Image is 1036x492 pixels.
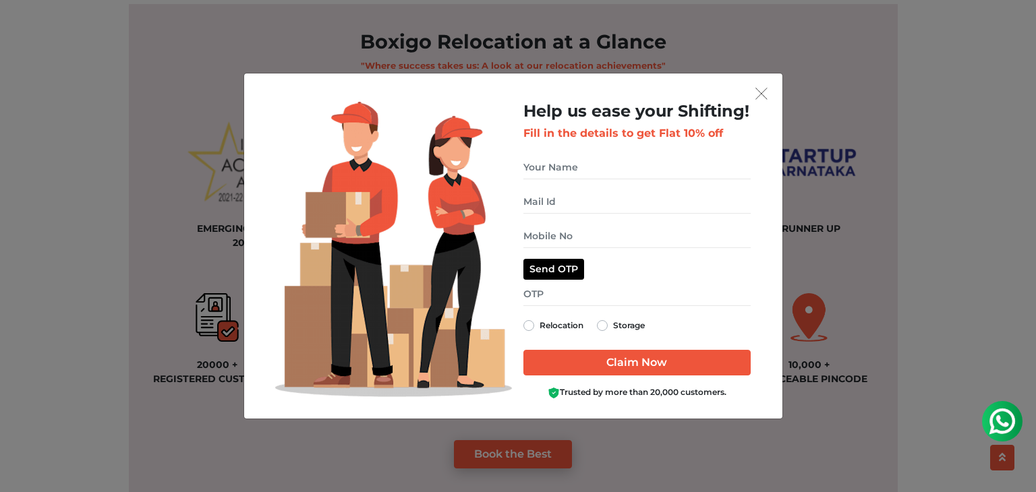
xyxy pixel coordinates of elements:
[523,350,751,375] input: Claim Now
[523,102,751,121] h2: Help us ease your Shifting!
[13,13,40,40] img: whatsapp-icon.svg
[540,317,583,334] label: Relocation
[755,88,768,100] img: exit
[523,156,751,179] input: Your Name
[613,317,645,334] label: Storage
[523,224,751,248] input: Mobile No
[275,102,513,397] img: Lead Welcome Image
[523,282,751,306] input: OTP
[523,259,584,280] button: Send OTP
[523,386,751,399] div: Trusted by more than 20,000 customers.
[523,127,751,140] h3: Fill in the details to get Flat 10% off
[548,387,560,399] img: Boxigo Customer Shield
[523,190,751,214] input: Mail Id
